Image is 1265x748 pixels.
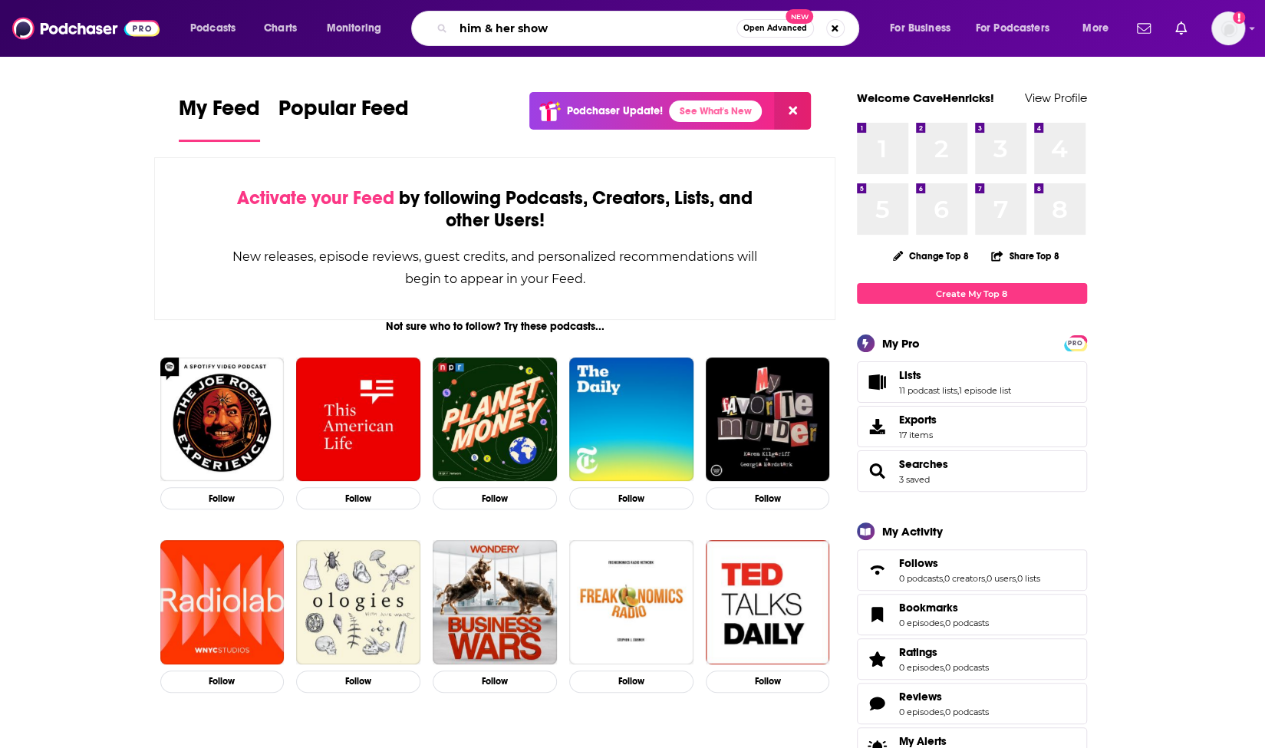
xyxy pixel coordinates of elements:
[976,18,1049,39] span: For Podcasters
[862,559,893,581] a: Follows
[862,460,893,482] a: Searches
[899,645,989,659] a: Ratings
[899,413,937,427] span: Exports
[743,25,807,32] span: Open Advanced
[945,618,989,628] a: 0 podcasts
[899,734,947,748] span: My Alerts
[1017,573,1040,584] a: 0 lists
[736,19,814,38] button: Open AdvancedNew
[857,91,994,105] a: Welcome CaveHenricks!
[232,245,759,290] div: New releases, episode reviews, guest credits, and personalized recommendations will begin to appe...
[426,11,874,46] div: Search podcasts, credits, & more...
[1131,15,1157,41] a: Show notifications dropdown
[857,683,1087,724] span: Reviews
[857,283,1087,304] a: Create My Top 8
[862,604,893,625] a: Bookmarks
[890,18,950,39] span: For Business
[884,246,979,265] button: Change Top 8
[857,594,1087,635] span: Bookmarks
[862,648,893,670] a: Ratings
[1211,12,1245,45] button: Show profile menu
[264,18,297,39] span: Charts
[254,16,306,41] a: Charts
[882,336,920,351] div: My Pro
[706,487,830,509] button: Follow
[706,671,830,693] button: Follow
[945,662,989,673] a: 0 podcasts
[278,95,409,130] span: Popular Feed
[857,361,1087,403] span: Lists
[862,371,893,393] a: Lists
[857,549,1087,591] span: Follows
[857,638,1087,680] span: Ratings
[567,104,663,117] p: Podchaser Update!
[899,457,948,471] a: Searches
[232,187,759,232] div: by following Podcasts, Creators, Lists, and other Users!
[899,430,937,440] span: 17 items
[1072,16,1128,41] button: open menu
[1233,12,1245,24] svg: Add a profile image
[706,540,830,664] img: TED Talks Daily
[1211,12,1245,45] img: User Profile
[786,9,813,24] span: New
[453,16,736,41] input: Search podcasts, credits, & more...
[433,358,557,482] img: Planet Money
[296,671,420,693] button: Follow
[944,618,945,628] span: ,
[190,18,236,39] span: Podcasts
[12,14,160,43] img: Podchaser - Follow, Share and Rate Podcasts
[296,540,420,664] img: Ologies with Alie Ward
[990,241,1059,271] button: Share Top 8
[179,95,260,130] span: My Feed
[899,474,930,485] a: 3 saved
[899,690,989,704] a: Reviews
[899,385,957,396] a: 11 podcast lists
[669,101,762,122] a: See What's New
[899,556,938,570] span: Follows
[857,406,1087,447] a: Exports
[433,487,557,509] button: Follow
[706,358,830,482] img: My Favorite Murder with Karen Kilgariff and Georgia Hardstark
[433,671,557,693] button: Follow
[943,573,944,584] span: ,
[899,573,943,584] a: 0 podcasts
[296,358,420,482] img: This American Life
[957,385,959,396] span: ,
[160,540,285,664] a: Radiolab
[160,358,285,482] img: The Joe Rogan Experience
[160,487,285,509] button: Follow
[899,368,1011,382] a: Lists
[944,573,985,584] a: 0 creators
[569,540,693,664] img: Freakonomics Radio
[862,416,893,437] span: Exports
[1211,12,1245,45] span: Logged in as CaveHenricks
[433,540,557,664] img: Business Wars
[987,573,1016,584] a: 0 users
[569,358,693,482] img: The Daily
[959,385,1011,396] a: 1 episode list
[899,618,944,628] a: 0 episodes
[1025,91,1087,105] a: View Profile
[899,368,921,382] span: Lists
[296,487,420,509] button: Follow
[569,487,693,509] button: Follow
[899,690,942,704] span: Reviews
[1066,337,1085,348] a: PRO
[966,16,1072,41] button: open menu
[899,601,958,615] span: Bookmarks
[857,450,1087,492] span: Searches
[237,186,394,209] span: Activate your Feed
[899,601,989,615] a: Bookmarks
[899,707,944,717] a: 0 episodes
[944,662,945,673] span: ,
